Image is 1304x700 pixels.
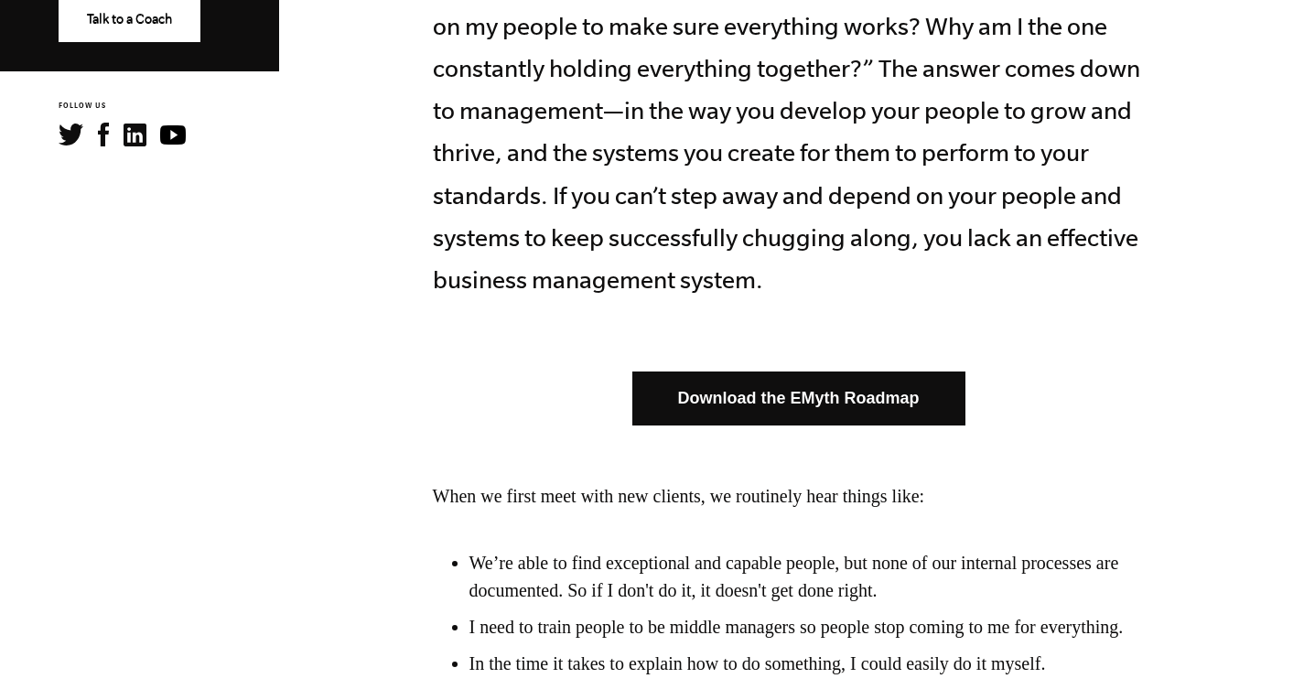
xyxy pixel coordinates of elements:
img: YouTube [160,125,186,145]
li: We’re able to find exceptional and capable people, but none of our internal processes are documen... [469,549,1165,604]
p: When we first meet with new clients, we routinely hear things like: [433,480,1165,512]
h6: FOLLOW US [59,101,279,113]
img: Twitter [59,124,83,145]
iframe: Chat Widget [1212,612,1304,700]
li: I need to train people to be middle managers so people stop coming to me for everything. [469,613,1165,641]
li: In the time it takes to explain how to do something, I could easily do it myself. [469,650,1165,677]
img: LinkedIn [124,124,146,146]
img: Facebook [98,123,109,146]
span: Talk to a Coach [87,12,172,27]
a: Download the EMyth Roadmap [632,372,965,425]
